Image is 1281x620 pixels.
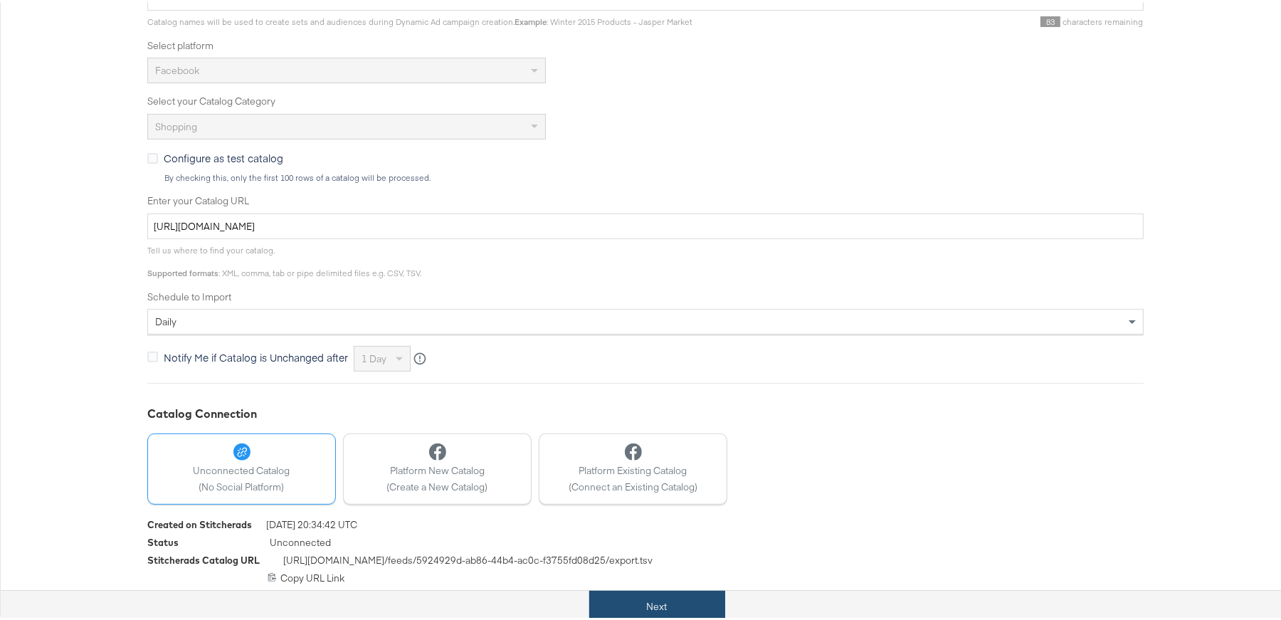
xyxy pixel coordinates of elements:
span: Unconnected [270,534,331,552]
button: Platform New Catalog(Create a New Catalog) [343,431,532,503]
span: Facebook [155,62,199,75]
div: characters remaining [692,14,1144,26]
label: Enter your Catalog URL [147,192,1144,206]
label: Select platform [147,37,1144,51]
div: Copy URL Link [147,569,1144,583]
button: Unconnected Catalog(No Social Platform) [147,431,336,503]
span: Configure as test catalog [164,149,283,163]
span: Catalog names will be used to create sets and audiences during Dynamic Ad campaign creation. : Wi... [147,14,692,25]
span: Tell us where to find your catalog. : XML, comma, tab or pipe delimited files e.g. CSV, TSV. [147,243,421,276]
span: 83 [1040,14,1060,25]
label: Schedule to Import [147,288,1144,302]
div: Status [147,534,179,547]
strong: Example [515,14,547,25]
span: [URL][DOMAIN_NAME] /feeds/ 5924929d-ab86-44b4-ac0c-f3755fd08d25 /export.tsv [283,552,653,569]
span: Shopping [155,118,197,131]
span: [DATE] 20:34:42 UTC [266,516,357,534]
label: Select your Catalog Category [147,93,1144,106]
div: Catalog Connection [147,404,1144,420]
span: Notify Me if Catalog is Unchanged after [164,348,348,362]
div: Stitcherads Catalog URL [147,552,260,565]
span: (No Social Platform) [194,478,290,492]
strong: Supported formats [147,266,218,276]
span: daily [155,313,176,326]
span: 1 day [362,350,386,363]
div: By checking this, only the first 100 rows of a catalog will be processed. [164,171,1144,181]
button: Platform Existing Catalog(Connect an Existing Catalog) [539,431,727,503]
span: Platform New Catalog [387,462,488,475]
input: Enter Catalog URL, e.g. http://www.example.com/products.xml [147,211,1144,238]
span: Unconnected Catalog [194,462,290,475]
span: (Create a New Catalog) [387,478,488,492]
div: Created on Stitcherads [147,516,252,530]
span: (Connect an Existing Catalog) [569,478,697,492]
span: Platform Existing Catalog [569,462,697,475]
